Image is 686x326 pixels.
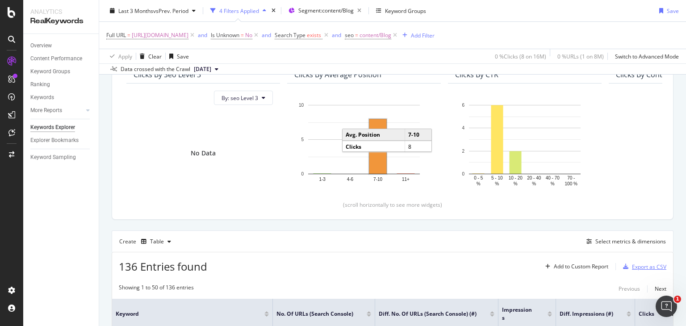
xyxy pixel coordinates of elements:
text: % [551,181,555,186]
button: Next [655,284,666,294]
div: Showing 1 to 50 of 136 entries [119,284,194,294]
span: seo [345,31,354,39]
button: By: seo Level 3 [214,91,273,105]
button: and [262,31,271,39]
text: 0 [301,171,304,176]
text: 10 - 20 [509,176,523,180]
div: No Data [191,149,216,158]
span: = [127,31,130,39]
div: 0 % Clicks ( 8 on 16M ) [495,52,546,60]
svg: A chart. [455,100,594,187]
span: Clicks [639,310,658,318]
div: Content Performance [30,54,82,63]
div: Switch to Advanced Mode [615,52,679,60]
span: 136 Entries found [119,259,207,274]
text: 6 [462,103,464,108]
text: 11+ [402,177,410,182]
text: 5 - 10 [491,176,503,180]
text: 10 [299,103,304,108]
div: Select metrics & dimensions [595,238,666,245]
div: Analytics [30,7,92,16]
span: No [245,29,252,42]
div: Add to Custom Report [554,264,608,269]
div: Data crossed with the Crawl [121,65,190,73]
span: [URL][DOMAIN_NAME] [132,29,188,42]
span: vs Prev. Period [153,7,188,14]
svg: A chart. [294,100,434,187]
div: Ranking [30,80,50,89]
text: 1-3 [319,177,326,182]
span: exists [307,31,321,39]
button: Previous [619,284,640,294]
iframe: Intercom live chat [656,296,677,317]
a: More Reports [30,106,84,115]
text: % [514,181,518,186]
div: 0 % URLs ( 1 on 8M ) [557,52,604,60]
span: content/Blog [360,29,391,42]
span: No. of URLs (Search Console) [276,310,353,318]
text: 7-10 [373,177,382,182]
button: Add Filter [399,30,435,41]
button: 4 Filters Applied [207,4,270,18]
a: Keywords [30,93,92,102]
span: Impressions [502,306,534,322]
a: Keyword Groups [30,67,92,76]
span: Diff. No. of URLs (Search Console) (#) [379,310,477,318]
button: Save [166,49,189,63]
div: More Reports [30,106,62,115]
div: Keyword Groups [30,67,70,76]
span: Search Type [275,31,305,39]
div: Add Filter [411,31,435,39]
span: 1 [674,296,681,303]
div: Export as CSV [632,263,666,271]
div: Keywords [30,93,54,102]
div: Create [119,234,175,249]
span: By: seo Level 3 [222,94,258,102]
div: 4 Filters Applied [219,7,259,14]
div: Next [655,285,666,293]
button: Apply [106,49,132,63]
div: Explorer Bookmarks [30,136,79,145]
span: Last 3 Months [118,7,153,14]
button: Keyword Groups [372,4,430,18]
button: Select metrics & dimensions [583,236,666,247]
div: Overview [30,41,52,50]
text: 5 [301,137,304,142]
button: Export as CSV [619,259,666,274]
button: Save [656,4,679,18]
text: % [477,181,481,186]
button: Switch to Advanced Mode [611,49,679,63]
text: % [532,181,536,186]
div: times [270,6,277,15]
span: Keyword [116,310,251,318]
span: Segment: content/Blog [298,7,354,14]
button: Table [138,234,175,249]
span: = [355,31,358,39]
div: Keyword Groups [385,7,426,14]
div: Save [177,52,189,60]
div: RealKeywords [30,16,92,26]
button: Clear [136,49,162,63]
button: [DATE] [190,64,222,75]
div: Previous [619,285,640,293]
button: Last 3 MonthsvsPrev. Period [106,4,199,18]
span: Diff. Impressions (#) [560,310,613,318]
text: 40 - 70 [546,176,560,180]
text: 100 % [565,181,577,186]
a: Keyword Sampling [30,153,92,162]
a: Content Performance [30,54,92,63]
text: 4 [462,126,464,131]
div: Keyword Sampling [30,153,76,162]
div: Keywords Explorer [30,123,75,132]
button: Add to Custom Report [542,259,608,274]
div: and [332,31,341,39]
text: 0 - 5 [474,176,483,180]
text: % [495,181,499,186]
span: = [241,31,244,39]
span: Is Unknown [211,31,239,39]
span: Full URL [106,31,126,39]
button: and [198,31,207,39]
